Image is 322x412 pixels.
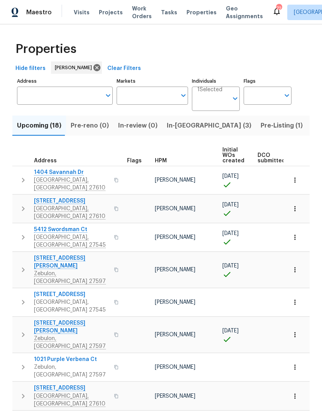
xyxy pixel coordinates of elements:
span: Work Orders [132,5,152,20]
span: [DATE] [222,174,239,179]
span: Initial WOs created [222,147,244,163]
span: Properties [15,45,76,53]
button: Open [281,90,292,101]
label: Individuals [192,79,240,83]
span: [DATE] [222,328,239,334]
span: [STREET_ADDRESS] [34,291,109,298]
span: Maestro [26,9,52,16]
span: Flags [127,158,142,163]
span: [GEOGRAPHIC_DATA], [GEOGRAPHIC_DATA] 27545 [34,298,109,314]
span: In-review (0) [118,120,158,131]
span: Pre-Listing (1) [261,120,303,131]
span: [PERSON_NAME] [155,393,195,399]
button: Hide filters [12,61,49,76]
span: 1 Selected [197,87,222,93]
span: [DATE] [222,202,239,208]
span: Pre-reno (0) [71,120,109,131]
span: Upcoming (18) [17,120,61,131]
span: Zebulon, [GEOGRAPHIC_DATA] 27597 [34,363,109,379]
label: Address [17,79,113,83]
span: [PERSON_NAME] [155,235,195,240]
span: Hide filters [15,64,46,73]
span: [PERSON_NAME] [155,300,195,305]
span: [PERSON_NAME] [155,267,195,272]
span: Properties [186,9,217,16]
span: [DATE] [222,231,239,236]
label: Flags [244,79,291,83]
span: Projects [99,9,123,16]
label: Markets [117,79,188,83]
span: [DATE] [222,263,239,269]
span: DCO submitted [258,153,285,163]
span: HPM [155,158,167,163]
span: Tasks [161,10,177,15]
div: 72 [276,5,281,12]
span: [PERSON_NAME] [155,364,195,370]
span: [PERSON_NAME] [155,206,195,211]
span: Address [34,158,57,163]
button: Open [103,90,114,101]
div: [PERSON_NAME] [51,61,102,74]
span: Visits [74,9,90,16]
span: 1021 Purple Verbena Ct [34,356,109,363]
button: Open [178,90,189,101]
button: Open [230,93,241,104]
button: Clear Filters [104,61,144,76]
span: [PERSON_NAME] [155,332,195,337]
span: In-[GEOGRAPHIC_DATA] (3) [167,120,251,131]
span: Geo Assignments [226,5,263,20]
span: Clear Filters [107,64,141,73]
span: [PERSON_NAME] [155,177,195,183]
span: [PERSON_NAME] [55,64,95,72]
